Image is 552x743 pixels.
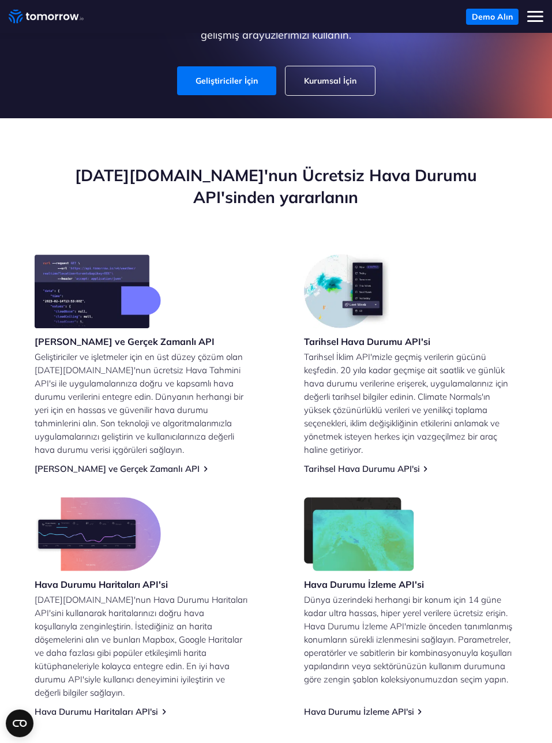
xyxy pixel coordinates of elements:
[304,579,424,590] font: Hava Durumu İzleme API'si
[9,8,84,25] a: Ana bağlantı
[177,66,276,95] a: Geliştiriciler İçin
[35,351,243,455] font: Geliştiriciler ve işletmeler için en üst düzey çözüm olan [DATE][DOMAIN_NAME]'nun ücretsiz Hava T...
[35,594,247,698] font: [DATE][DOMAIN_NAME]'nun Hava Durumu Haritaları API'sini kullanarak haritalarınızı doğru hava koşu...
[35,463,200,474] a: [PERSON_NAME] ve Gerçek Zamanlı API
[304,76,356,86] font: Kurumsal İçin
[304,463,420,474] a: Tarihsel Hava Durumu API'si
[75,165,477,207] font: [DATE][DOMAIN_NAME]'nun Ücretsiz Hava Durumu API'sinden yararlanın
[466,9,519,25] a: Demo Alın
[304,706,414,717] a: Hava Durumu İzleme API'si
[6,710,33,737] button: Open CMP widget
[35,579,168,590] font: Hava Durumu Haritaları API'si
[527,9,543,25] button: Mobil menüyü aç/kapat
[304,594,512,685] font: Dünya üzerindeki herhangi bir konum için 14 güne kadar ultra hassas, hiper yerel verilere ücretsi...
[35,706,158,717] a: Hava Durumu Haritaları API'si
[35,336,215,347] font: [PERSON_NAME] ve Gerçek Zamanlı API
[196,76,258,86] font: Geliştiriciler İçin
[286,66,375,95] a: Kurumsal İçin
[472,12,513,22] font: Demo Alın
[304,336,430,347] font: Tarihsel Hava Durumu API'si
[304,351,508,455] font: Tarihsel İklim API'mizle geçmiş verilerin gücünü keşfedin. 20 yıla kadar geçmişe ait saatlik ve g...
